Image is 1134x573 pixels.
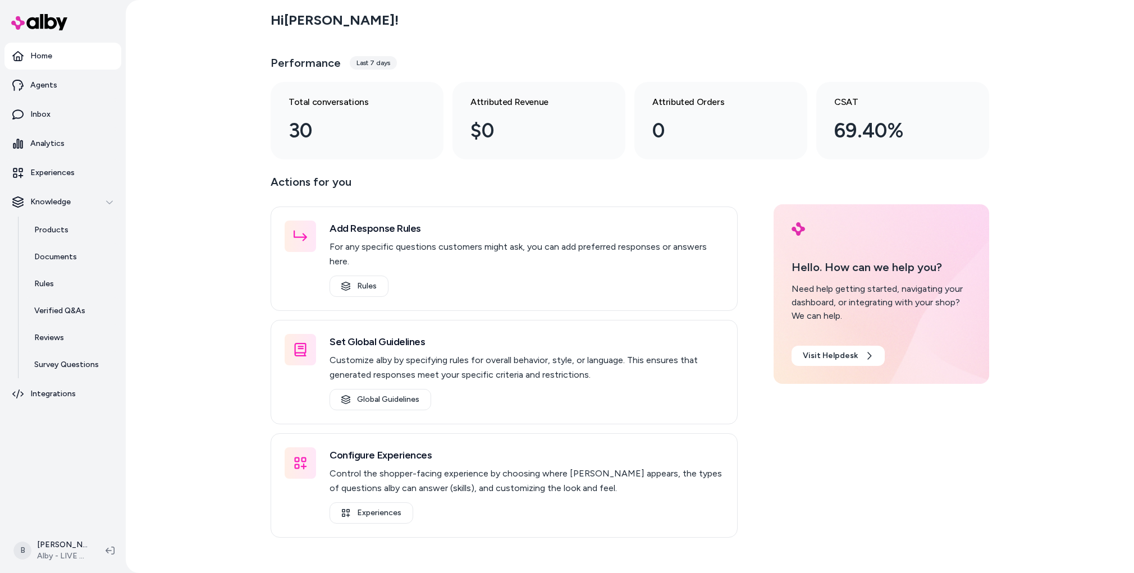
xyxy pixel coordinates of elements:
a: Global Guidelines [330,389,431,410]
h3: Total conversations [289,95,408,109]
button: Knowledge [4,189,121,216]
a: Attributed Orders 0 [634,82,807,159]
p: Agents [30,80,57,91]
h3: CSAT [834,95,953,109]
p: Knowledge [30,196,71,208]
a: Experiences [330,502,413,524]
h3: Configure Experiences [330,447,724,463]
a: Survey Questions [23,351,121,378]
a: Total conversations 30 [271,82,443,159]
a: Home [4,43,121,70]
a: Rules [330,276,388,297]
a: Analytics [4,130,121,157]
p: Reviews [34,332,64,343]
p: Documents [34,251,77,263]
p: Hello. How can we help you? [792,259,971,276]
p: Rules [34,278,54,290]
h3: Attributed Orders [652,95,771,109]
button: B[PERSON_NAME]Alby - LIVE on [DOMAIN_NAME] [7,533,97,569]
p: Inbox [30,109,51,120]
a: Verified Q&As [23,297,121,324]
a: Attributed Revenue $0 [452,82,625,159]
div: Last 7 days [350,56,397,70]
p: Products [34,224,68,236]
h3: Add Response Rules [330,221,724,236]
div: Need help getting started, navigating your dashboard, or integrating with your shop? We can help. [792,282,971,323]
h3: Attributed Revenue [470,95,589,109]
h3: Performance [271,55,341,71]
p: [PERSON_NAME] [37,539,88,551]
div: $0 [470,116,589,146]
a: Reviews [23,324,121,351]
div: 30 [289,116,408,146]
p: Verified Q&As [34,305,85,317]
a: Agents [4,72,121,99]
p: Experiences [30,167,75,178]
a: Documents [23,244,121,271]
span: B [13,542,31,560]
a: Experiences [4,159,121,186]
p: Home [30,51,52,62]
div: 69.40% [834,116,953,146]
h2: Hi [PERSON_NAME] ! [271,12,399,29]
p: Actions for you [271,173,738,200]
a: Rules [23,271,121,297]
a: CSAT 69.40% [816,82,989,159]
p: Survey Questions [34,359,99,370]
p: Integrations [30,388,76,400]
img: alby Logo [11,14,67,30]
a: Inbox [4,101,121,128]
a: Integrations [4,381,121,407]
p: Customize alby by specifying rules for overall behavior, style, or language. This ensures that ge... [330,353,724,382]
p: Control the shopper-facing experience by choosing where [PERSON_NAME] appears, the types of quest... [330,466,724,496]
a: Products [23,217,121,244]
p: For any specific questions customers might ask, you can add preferred responses or answers here. [330,240,724,269]
div: 0 [652,116,771,146]
a: Visit Helpdesk [792,346,885,366]
p: Analytics [30,138,65,149]
h3: Set Global Guidelines [330,334,724,350]
img: alby Logo [792,222,805,236]
span: Alby - LIVE on [DOMAIN_NAME] [37,551,88,562]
